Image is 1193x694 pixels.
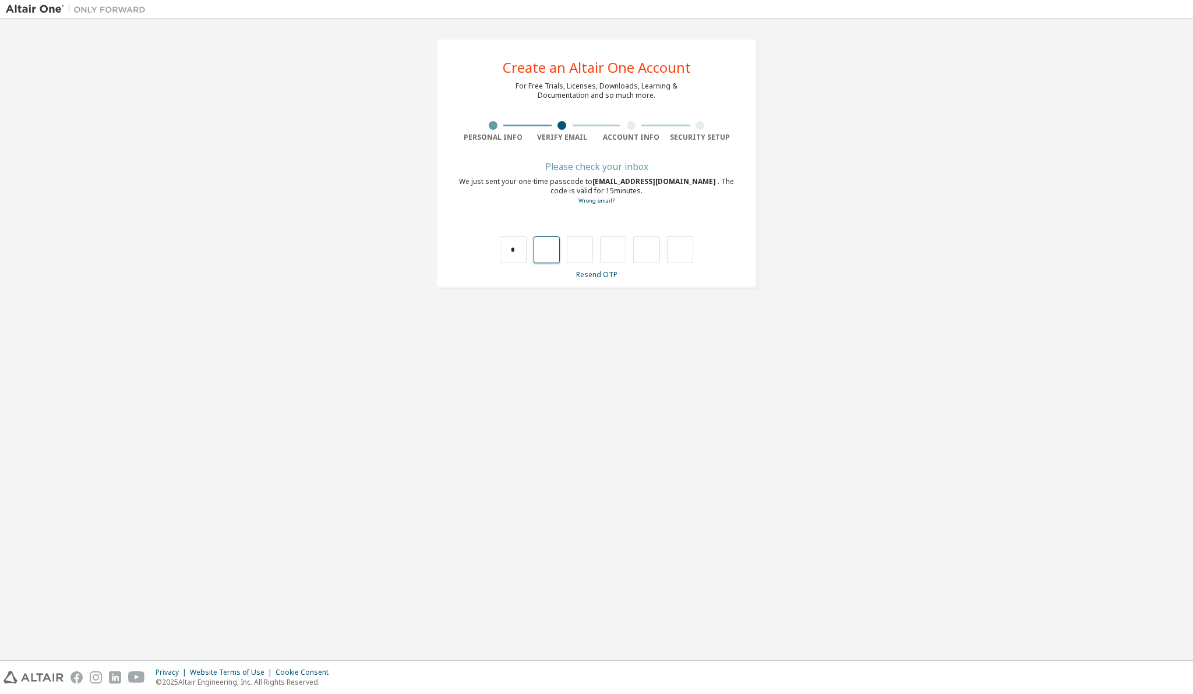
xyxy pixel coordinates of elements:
[458,163,735,170] div: Please check your inbox
[666,133,735,142] div: Security Setup
[70,671,83,684] img: facebook.svg
[128,671,145,684] img: youtube.svg
[528,133,597,142] div: Verify Email
[3,671,63,684] img: altair_logo.svg
[516,82,677,100] div: For Free Trials, Licenses, Downloads, Learning & Documentation and so much more.
[109,671,121,684] img: linkedin.svg
[6,3,151,15] img: Altair One
[596,133,666,142] div: Account Info
[90,671,102,684] img: instagram.svg
[576,270,617,279] a: Resend OTP
[458,177,735,206] div: We just sent your one-time passcode to . The code is valid for 15 minutes.
[276,668,336,677] div: Cookie Consent
[503,61,691,75] div: Create an Altair One Account
[578,197,615,204] a: Go back to the registration form
[156,668,190,677] div: Privacy
[592,176,718,186] span: [EMAIL_ADDRESS][DOMAIN_NAME]
[156,677,336,687] p: © 2025 Altair Engineering, Inc. All Rights Reserved.
[190,668,276,677] div: Website Terms of Use
[458,133,528,142] div: Personal Info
